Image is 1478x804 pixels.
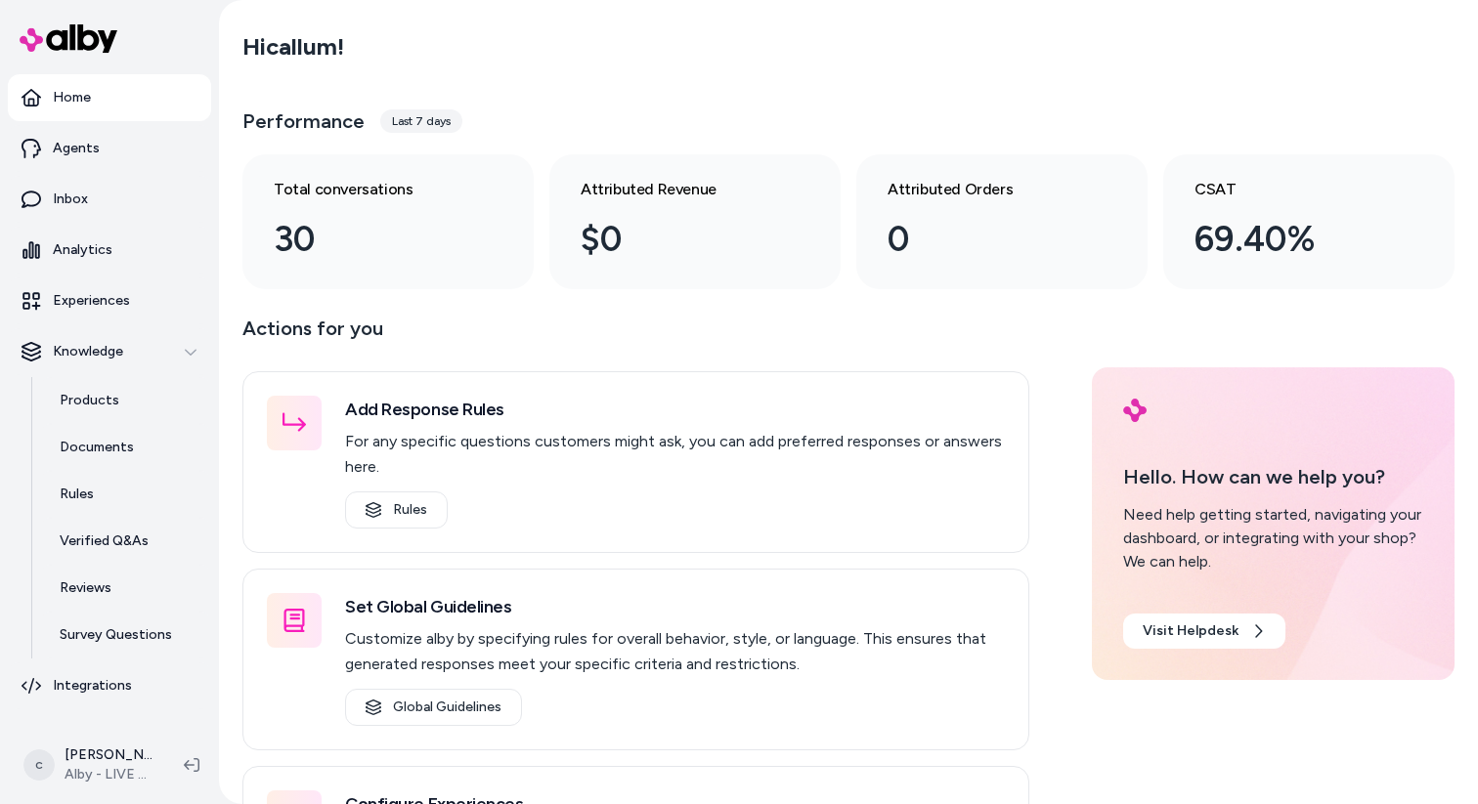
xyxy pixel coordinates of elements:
h2: Hi callum ! [242,32,344,62]
a: Home [8,74,211,121]
p: Verified Q&As [60,531,149,551]
a: Integrations [8,662,211,709]
p: Inbox [53,190,88,209]
a: Reviews [40,565,211,612]
p: Experiences [53,291,130,311]
div: 0 [888,213,1085,266]
button: c[PERSON_NAME]Alby - LIVE on [DOMAIN_NAME] [12,734,168,796]
a: Rules [345,491,448,529]
a: Attributed Revenue $0 [549,154,841,289]
h3: Total conversations [274,178,471,201]
h3: CSAT [1195,178,1392,201]
div: Last 7 days [380,109,462,133]
h3: Attributed Orders [888,178,1085,201]
div: 69.40% [1195,213,1392,266]
p: Actions for you [242,313,1029,360]
a: Total conversations 30 [242,154,534,289]
span: c [23,749,55,781]
a: Verified Q&As [40,518,211,565]
p: Home [53,88,91,107]
h3: Attributed Revenue [581,178,778,201]
a: Documents [40,424,211,471]
p: [PERSON_NAME] [65,745,152,765]
p: Agents [53,139,100,158]
a: Visit Helpdesk [1123,614,1285,649]
a: Survey Questions [40,612,211,658]
a: Global Guidelines [345,689,522,726]
span: Alby - LIVE on [DOMAIN_NAME] [65,765,152,784]
p: Survey Questions [60,625,172,645]
p: Hello. How can we help you? [1123,462,1423,491]
p: Analytics [53,240,112,260]
a: Products [40,377,211,424]
img: alby Logo [1123,399,1147,422]
a: Inbox [8,176,211,223]
div: 30 [274,213,471,266]
div: Need help getting started, navigating your dashboard, or integrating with your shop? We can help. [1123,503,1423,573]
p: Reviews [60,578,111,598]
p: Customize alby by specifying rules for overall behavior, style, or language. This ensures that ge... [345,626,1005,677]
h3: Add Response Rules [345,396,1005,423]
p: For any specific questions customers might ask, you can add preferred responses or answers here. [345,429,1005,480]
img: alby Logo [20,24,117,53]
a: CSAT 69.40% [1163,154,1455,289]
button: Knowledge [8,328,211,375]
h3: Performance [242,107,365,135]
h3: Set Global Guidelines [345,593,1005,620]
a: Agents [8,125,211,172]
p: Rules [60,485,94,504]
a: Analytics [8,227,211,274]
p: Products [60,391,119,410]
a: Experiences [8,277,211,324]
p: Integrations [53,676,132,696]
div: $0 [581,213,778,266]
p: Documents [60,438,134,457]
a: Attributed Orders 0 [856,154,1148,289]
a: Rules [40,471,211,518]
p: Knowledge [53,342,123,361]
